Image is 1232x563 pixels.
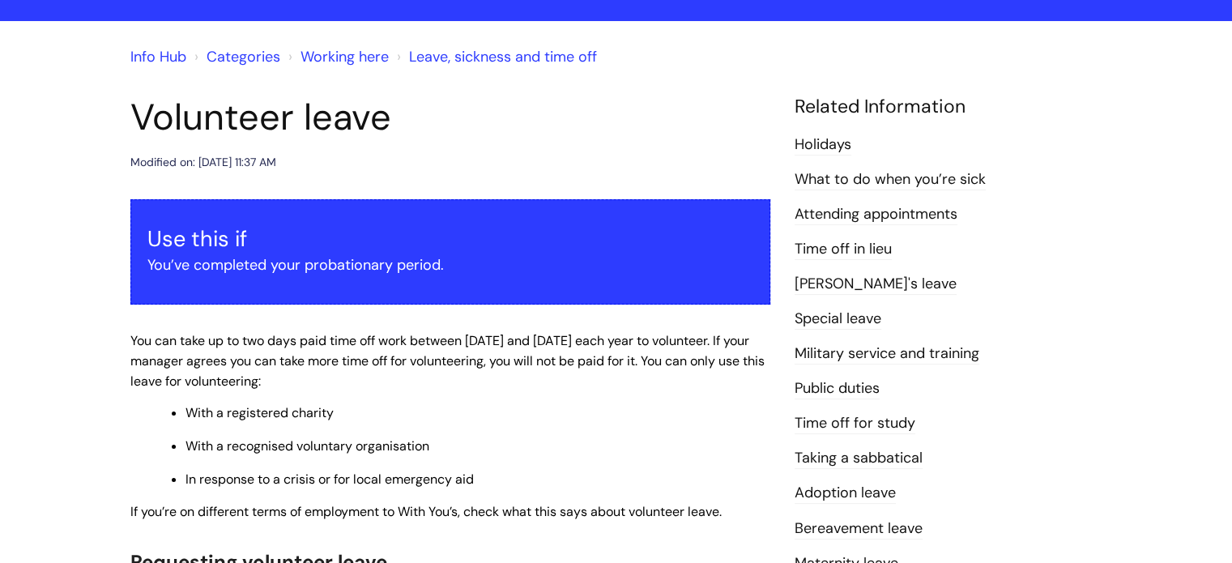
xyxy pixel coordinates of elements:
[795,134,851,156] a: Holidays
[284,44,389,70] li: Working here
[393,44,597,70] li: Leave, sickness and time off
[795,96,1102,118] h4: Related Information
[185,437,429,454] span: With a recognised voluntary organisation
[301,47,389,66] a: Working here
[795,378,880,399] a: Public duties
[185,404,334,421] span: With a registered charity
[795,483,896,504] a: Adoption leave
[190,44,280,70] li: Solution home
[147,252,753,278] p: You’ve completed your probationary period.
[795,448,923,469] a: Taking a sabbatical
[130,47,186,66] a: Info Hub
[795,169,986,190] a: What to do when you’re sick
[130,152,276,173] div: Modified on: [DATE] 11:37 AM
[207,47,280,66] a: Categories
[130,96,770,139] h1: Volunteer leave
[795,239,892,260] a: Time off in lieu
[795,343,979,365] a: Military service and training
[147,226,753,252] h3: Use this if
[130,503,722,520] span: If you’re on different terms of employment to With You’s, check what this says about volunteer le...
[795,204,957,225] a: Attending appointments
[130,332,765,390] span: You can take up to two days paid time off work between [DATE] and [DATE] each year to volunteer. ...
[795,309,881,330] a: Special leave
[185,471,474,488] span: In response to a crisis or for local emergency aid
[409,47,597,66] a: Leave, sickness and time off
[795,518,923,540] a: Bereavement leave
[795,274,957,295] a: [PERSON_NAME]'s leave
[795,413,915,434] a: Time off for study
